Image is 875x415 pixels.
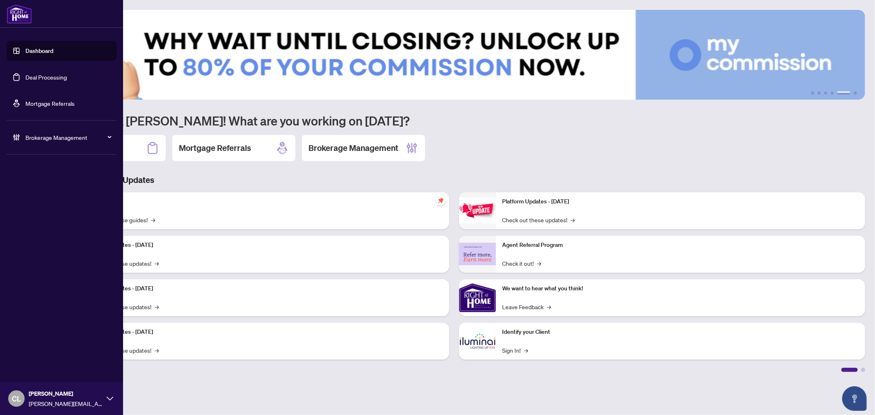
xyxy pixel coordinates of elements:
[811,91,814,95] button: 1
[151,215,155,224] span: →
[842,386,867,411] button: Open asap
[12,393,21,404] span: CL
[308,142,398,154] h2: Brokerage Management
[537,259,541,268] span: →
[459,323,496,360] img: Identify your Client
[459,279,496,316] img: We want to hear what you think!
[29,389,103,398] span: [PERSON_NAME]
[503,302,551,311] a: Leave Feedback→
[459,243,496,265] img: Agent Referral Program
[854,91,857,95] button: 6
[831,91,834,95] button: 4
[25,47,53,55] a: Dashboard
[824,91,827,95] button: 3
[86,241,443,250] p: Platform Updates - [DATE]
[547,302,551,311] span: →
[86,197,443,206] p: Self-Help
[25,133,111,142] span: Brokerage Management
[29,399,103,408] span: [PERSON_NAME][EMAIL_ADDRESS][DOMAIN_NAME]
[503,259,541,268] a: Check it out!→
[503,215,575,224] a: Check out these updates!→
[837,91,850,95] button: 5
[86,284,443,293] p: Platform Updates - [DATE]
[571,215,575,224] span: →
[524,346,528,355] span: →
[43,113,865,128] h1: Welcome back [PERSON_NAME]! What are you working on [DATE]?
[503,241,859,250] p: Agent Referral Program
[155,259,159,268] span: →
[25,100,75,107] a: Mortgage Referrals
[503,197,859,206] p: Platform Updates - [DATE]
[7,4,32,24] img: logo
[86,328,443,337] p: Platform Updates - [DATE]
[436,196,446,205] span: pushpin
[155,346,159,355] span: →
[179,142,251,154] h2: Mortgage Referrals
[503,346,528,355] a: Sign In!→
[503,328,859,337] p: Identify your Client
[459,198,496,223] img: Platform Updates - June 23, 2025
[43,174,865,186] h3: Brokerage & Industry Updates
[25,73,67,81] a: Deal Processing
[818,91,821,95] button: 2
[43,10,865,100] img: Slide 4
[503,284,859,293] p: We want to hear what you think!
[155,302,159,311] span: →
